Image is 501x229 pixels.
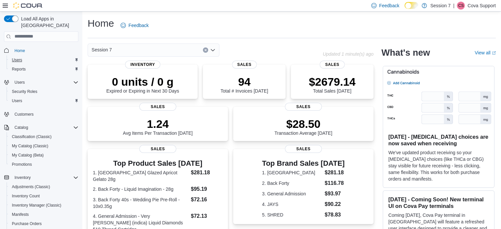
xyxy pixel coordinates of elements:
span: Purchase Orders [9,220,78,228]
p: $2679.14 [309,75,356,88]
a: Inventory Manager (Classic) [9,201,64,209]
span: Adjustments (Classic) [9,183,78,191]
button: Inventory Manager (Classic) [7,201,81,210]
dt: 5. SHRED [262,212,322,218]
a: Promotions [9,160,35,168]
span: Adjustments (Classic) [12,184,50,189]
dt: 4. JAYS [262,201,322,208]
span: Classification (Classic) [12,134,52,139]
input: Dark Mode [404,2,418,9]
a: Users [9,56,25,64]
span: Inventory [12,174,78,182]
span: Home [12,46,78,55]
dd: $95.19 [191,185,222,193]
span: Classification (Classic) [9,133,78,141]
p: We've updated product receiving so your [MEDICAL_DATA] choices (like THCa or CBG) stay visible fo... [388,149,489,182]
span: Sales [139,103,176,111]
span: Sales [285,145,322,153]
button: Purchase Orders [7,219,81,228]
span: My Catalog (Classic) [9,142,78,150]
span: Manifests [12,212,29,217]
a: Feedback [118,19,151,32]
span: Inventory Manager (Classic) [12,203,61,208]
p: 1.24 [123,117,193,130]
span: Customers [12,110,78,118]
span: Customers [14,112,34,117]
span: Catalog [12,124,78,131]
a: My Catalog (Beta) [9,151,46,159]
dt: 3. Back Forty 40s - Wedding Pie Pre-Roll - 10x0.35g [93,196,188,210]
div: Total # Invoices [DATE] [220,75,268,94]
a: Reports [9,65,28,73]
span: Sales [285,103,322,111]
dt: 1. [GEOGRAPHIC_DATA] Glazed Apricot Gelato 28g [93,169,188,183]
div: Cova Support [457,2,465,10]
button: Manifests [7,210,81,219]
p: Cova Support [467,2,496,10]
div: Avg Items Per Transaction [DATE] [123,117,193,136]
h2: What's new [381,47,430,58]
span: Catalog [14,125,28,130]
span: Security Roles [9,88,78,96]
dd: $281.18 [191,169,222,177]
a: Classification (Classic) [9,133,54,141]
button: My Catalog (Beta) [7,151,81,160]
span: Inventory Count [9,192,78,200]
button: Customers [1,109,81,119]
a: Customers [12,110,36,118]
span: Promotions [12,162,32,167]
button: Inventory [1,173,81,182]
button: Adjustments (Classic) [7,182,81,191]
dd: $93.97 [325,190,345,198]
span: Users [9,97,78,105]
button: Reports [7,65,81,74]
svg: External link [492,51,496,55]
span: Inventory Manager (Classic) [9,201,78,209]
span: Security Roles [12,89,37,94]
p: $28.50 [274,117,332,130]
button: Security Roles [7,87,81,96]
a: Purchase Orders [9,220,44,228]
a: Users [9,97,25,105]
span: Home [14,48,25,53]
h3: Top Brand Sales [DATE] [262,159,345,167]
h3: Top Product Sales [DATE] [93,159,223,167]
button: Catalog [1,123,81,132]
span: Inventory Count [12,193,40,199]
span: Promotions [9,160,78,168]
button: Clear input [203,47,208,53]
span: Users [12,98,22,103]
h1: Home [88,17,114,30]
dt: 3. General Admission [262,190,322,197]
img: Cova [13,2,43,9]
div: Total Sales [DATE] [309,75,356,94]
span: My Catalog (Beta) [12,153,44,158]
span: Purchase Orders [12,221,42,226]
div: Transaction Average [DATE] [274,117,332,136]
button: Inventory Count [7,191,81,201]
button: Users [12,78,27,86]
a: My Catalog (Classic) [9,142,51,150]
button: Open list of options [210,47,215,53]
span: Inventory [125,61,160,69]
p: Updated 1 minute(s) ago [323,51,374,57]
a: Manifests [9,211,31,218]
span: Users [12,57,22,63]
dt: 1. [GEOGRAPHIC_DATA] [262,169,322,176]
span: Users [9,56,78,64]
h3: [DATE] - [MEDICAL_DATA] choices are now saved when receiving [388,133,489,147]
button: Users [1,78,81,87]
span: Feedback [379,2,399,9]
span: Users [12,78,78,86]
button: Users [7,96,81,105]
dd: $78.83 [325,211,345,219]
a: Home [12,47,28,55]
span: Users [14,80,25,85]
h3: [DATE] - Coming Soon! New terminal UI on Cova Pay terminals [388,196,489,209]
span: Manifests [9,211,78,218]
dt: 2. Back Forty - Liquid Imagination - 28g [93,186,188,192]
a: Inventory Count [9,192,42,200]
p: | [453,2,455,10]
dd: $90.22 [325,200,345,208]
